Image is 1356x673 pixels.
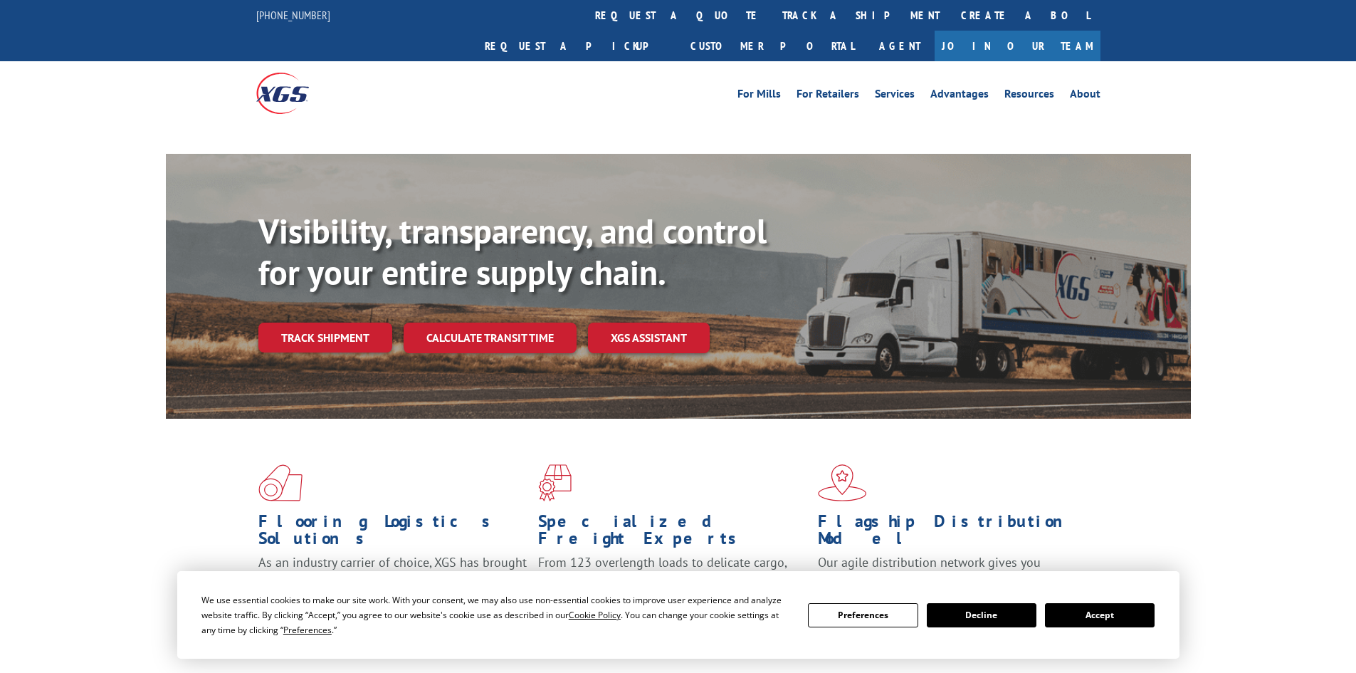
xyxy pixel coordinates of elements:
p: From 123 overlength loads to delicate cargo, our experienced staff knows the best way to move you... [538,554,807,617]
div: We use essential cookies to make our site work. With your consent, we may also use non-essential ... [201,593,791,637]
h1: Specialized Freight Experts [538,513,807,554]
span: Our agile distribution network gives you nationwide inventory management on demand. [818,554,1080,588]
span: Preferences [283,624,332,636]
a: Customer Portal [680,31,865,61]
a: Services [875,88,915,104]
a: Agent [865,31,935,61]
a: Join Our Team [935,31,1100,61]
h1: Flooring Logistics Solutions [258,513,527,554]
a: [PHONE_NUMBER] [256,8,330,22]
span: Cookie Policy [569,609,621,621]
a: For Retailers [797,88,859,104]
a: About [1070,88,1100,104]
a: XGS ASSISTANT [588,323,710,353]
img: xgs-icon-total-supply-chain-intelligence-red [258,464,303,501]
a: Advantages [930,88,989,104]
div: Cookie Consent Prompt [177,571,1179,659]
span: As an industry carrier of choice, XGS has brought innovation and dedication to flooring logistics... [258,554,527,605]
button: Accept [1045,603,1155,627]
a: For Mills [737,88,781,104]
a: Track shipment [258,323,392,353]
img: xgs-icon-flagship-distribution-model-red [818,464,867,501]
a: Request a pickup [474,31,680,61]
b: Visibility, transparency, and control for your entire supply chain. [258,209,767,294]
a: Resources [1004,88,1054,104]
button: Preferences [808,603,918,627]
h1: Flagship Distribution Model [818,513,1087,554]
button: Decline [927,603,1036,627]
a: Calculate transit time [404,323,577,353]
img: xgs-icon-focused-on-flooring-red [538,464,572,501]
